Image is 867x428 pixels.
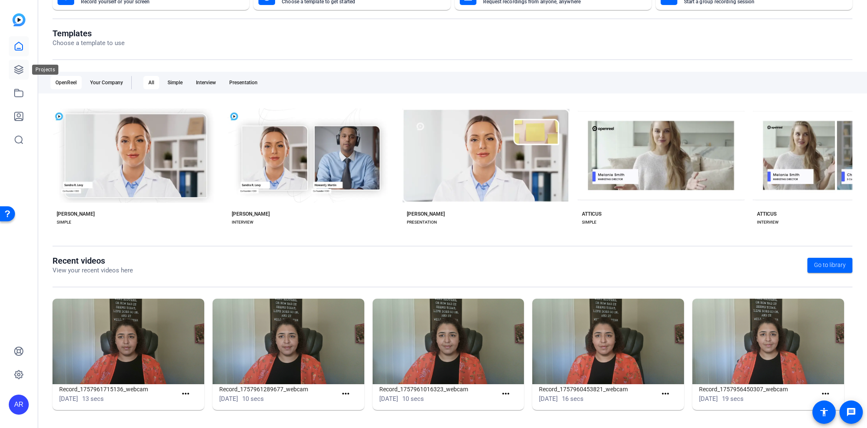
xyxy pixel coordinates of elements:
[213,299,364,384] img: Record_1757961289677_webcam
[232,211,270,217] div: [PERSON_NAME]
[539,384,657,394] h1: Record_1757960453821_webcam
[57,211,95,217] div: [PERSON_NAME]
[379,384,497,394] h1: Record_1757961016323_webcam
[699,395,718,403] span: [DATE]
[846,407,856,417] mat-icon: message
[807,258,852,273] a: Go to library
[219,384,337,394] h1: Record_1757961289677_webcam
[180,389,191,399] mat-icon: more_horiz
[143,76,159,89] div: All
[379,395,398,403] span: [DATE]
[9,395,29,415] div: AR
[341,389,351,399] mat-icon: more_horiz
[59,384,177,394] h1: Record_1757961715136_webcam
[582,211,601,217] div: ATTICUS
[53,38,125,48] p: Choose a template to use
[53,299,204,384] img: Record_1757961715136_webcam
[501,389,511,399] mat-icon: more_horiz
[407,211,445,217] div: [PERSON_NAME]
[232,219,253,226] div: INTERVIEW
[85,76,128,89] div: Your Company
[407,219,437,226] div: PRESENTATION
[242,395,264,403] span: 10 secs
[53,266,133,275] p: View your recent videos here
[219,395,238,403] span: [DATE]
[59,395,78,403] span: [DATE]
[582,219,596,226] div: SIMPLE
[692,299,844,384] img: Record_1757956450307_webcam
[562,395,584,403] span: 16 secs
[82,395,104,403] span: 13 secs
[814,261,846,269] span: Go to library
[50,76,82,89] div: OpenReel
[53,28,125,38] h1: Templates
[757,219,779,226] div: INTERVIEW
[819,407,829,417] mat-icon: accessibility
[57,219,71,226] div: SIMPLE
[32,65,58,75] div: Projects
[13,13,25,26] img: blue-gradient.svg
[224,76,263,89] div: Presentation
[53,256,133,266] h1: Recent videos
[191,76,221,89] div: Interview
[373,299,524,384] img: Record_1757961016323_webcam
[660,389,671,399] mat-icon: more_horiz
[820,389,831,399] mat-icon: more_horiz
[539,395,558,403] span: [DATE]
[532,299,684,384] img: Record_1757960453821_webcam
[722,395,744,403] span: 19 secs
[402,395,424,403] span: 10 secs
[163,76,188,89] div: Simple
[757,211,777,217] div: ATTICUS
[699,384,817,394] h1: Record_1757956450307_webcam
